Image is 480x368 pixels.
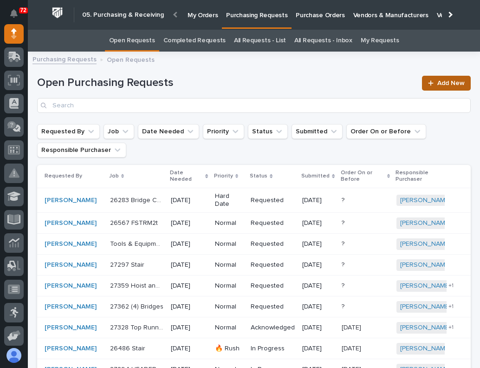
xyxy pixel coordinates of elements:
p: Responsible Purchaser [396,168,456,185]
h1: Open Purchasing Requests [37,76,416,90]
p: Requested [251,197,295,204]
a: [PERSON_NAME] [400,345,451,353]
h2: 05. Purchasing & Receiving [82,11,164,19]
p: 26283 Bridge Cranes [110,195,165,204]
button: Status [248,124,288,139]
p: [DATE] [302,261,334,269]
button: Responsible Purchaser [37,143,126,158]
p: Hard Date [215,192,244,208]
p: 27297 Stair [110,259,146,269]
button: Notifications [4,4,24,23]
p: ? [342,195,346,204]
p: [DATE] [302,324,334,332]
p: [DATE] [302,197,334,204]
p: 72 [20,7,26,13]
a: Open Requests [109,30,155,52]
p: ? [342,280,346,290]
p: Normal [215,282,244,290]
a: [PERSON_NAME] [400,303,451,311]
a: All Requests - Inbox [294,30,352,52]
p: Job [109,171,119,181]
a: [PERSON_NAME] [400,324,451,332]
tr: [PERSON_NAME] Tools & EquipmentTools & Equipment [DATE]NormalRequested[DATE]?? [PERSON_NAME] [37,234,471,255]
button: Date Needed [138,124,199,139]
a: [PERSON_NAME] [400,261,451,269]
tr: [PERSON_NAME] 27328 Top Running Single Girder Bridge - Parts & HW27328 Top Running Single Girder ... [37,317,471,338]
p: [DATE] [302,240,334,248]
p: [DATE] [342,322,363,332]
a: [PERSON_NAME] [45,197,97,204]
button: users-avatar [4,346,24,365]
p: 26567 FSTRM2t [110,217,160,227]
tr: [PERSON_NAME] 27362 (4) Bridges27362 (4) Bridges [DATE]NormalRequested[DATE]?? [PERSON_NAME] +1 [37,296,471,317]
a: [PERSON_NAME] [400,240,451,248]
a: [PERSON_NAME] [45,303,97,311]
p: Priority [214,171,233,181]
p: Normal [215,324,244,332]
p: Open Requests [107,54,155,64]
a: [PERSON_NAME] [400,197,451,204]
span: + 1 [448,304,454,309]
span: Add New [437,80,465,86]
a: [PERSON_NAME] [45,345,97,353]
div: Notifications72 [12,9,24,24]
a: [PERSON_NAME] [45,324,97,332]
a: [PERSON_NAME] [45,261,97,269]
p: ? [342,259,346,269]
p: Normal [215,261,244,269]
a: [PERSON_NAME] [400,282,451,290]
p: [DATE] [302,219,334,227]
a: Purchasing Requests [32,53,97,64]
p: In Progress [251,345,295,353]
p: Date Needed [170,168,203,185]
button: Requested By [37,124,100,139]
span: + 1 [448,325,454,330]
p: 26486 Stair [110,343,147,353]
p: Requested [251,303,295,311]
p: [DATE] [342,343,363,353]
p: 27328 Top Running Single Girder Bridge - Parts & HW [110,322,165,332]
button: Submitted [292,124,343,139]
p: Requested By [45,171,82,181]
p: [DATE] [171,345,208,353]
p: Tools & Equipment [110,238,165,248]
a: [PERSON_NAME] [45,282,97,290]
p: [DATE] [171,324,208,332]
a: Completed Requests [163,30,226,52]
p: 27359 Hoist and Vortex lifter [110,280,165,290]
button: Priority [203,124,244,139]
p: [DATE] [171,303,208,311]
a: [PERSON_NAME] [400,219,451,227]
p: [DATE] [171,282,208,290]
span: + 1 [448,283,454,289]
tr: [PERSON_NAME] 26486 Stair26486 Stair [DATE]🔥 RushIn Progress[DATE][DATE][DATE] [PERSON_NAME] [37,338,471,359]
a: My Requests [361,30,399,52]
input: Search [37,98,471,113]
p: ? [342,301,346,311]
a: Add New [422,76,471,91]
p: [DATE] [171,219,208,227]
p: Submitted [301,171,330,181]
p: Normal [215,240,244,248]
p: Normal [215,219,244,227]
p: Requested [251,219,295,227]
p: 🔥 Rush [215,345,244,353]
a: [PERSON_NAME] [45,219,97,227]
p: Order On or Before [341,168,385,185]
p: [DATE] [171,197,208,204]
tr: [PERSON_NAME] 26283 Bridge Cranes26283 Bridge Cranes [DATE]Hard DateRequested[DATE]?? [PERSON_NAME] [37,188,471,213]
tr: [PERSON_NAME] 27297 Stair27297 Stair [DATE]NormalRequested[DATE]?? [PERSON_NAME] [37,255,471,276]
p: [DATE] [302,345,334,353]
p: [DATE] [171,261,208,269]
p: Status [250,171,267,181]
a: All Requests - List [234,30,286,52]
p: Requested [251,282,295,290]
button: Job [104,124,134,139]
p: ? [342,238,346,248]
a: [PERSON_NAME] [45,240,97,248]
button: Order On or Before [346,124,426,139]
p: ? [342,217,346,227]
p: [DATE] [171,240,208,248]
img: Workspace Logo [49,4,66,21]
